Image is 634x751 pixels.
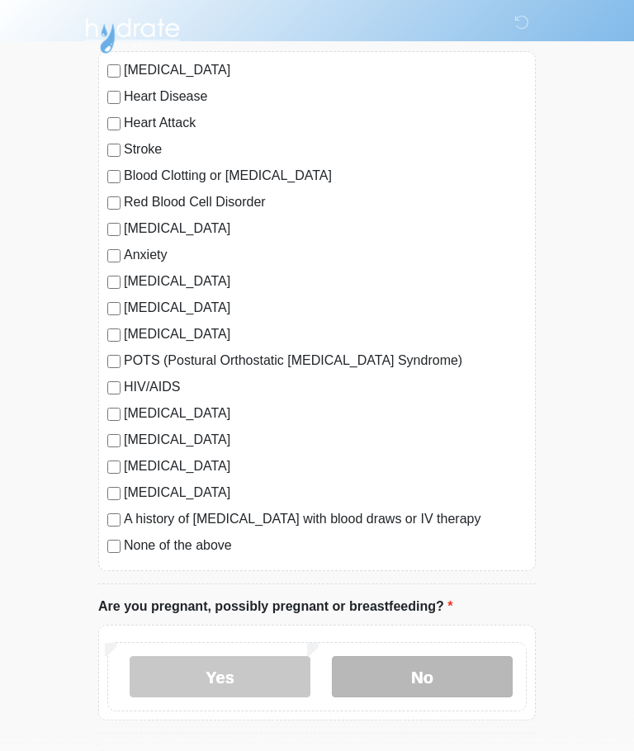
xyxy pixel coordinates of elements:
input: [MEDICAL_DATA] [107,223,121,236]
label: [MEDICAL_DATA] [124,219,527,239]
input: [MEDICAL_DATA] [107,461,121,474]
label: [MEDICAL_DATA] [124,272,527,291]
label: Blood Clotting or [MEDICAL_DATA] [124,166,527,186]
label: [MEDICAL_DATA] [124,483,527,503]
input: Stroke [107,144,121,157]
input: HIV/AIDS [107,381,121,394]
input: Heart Attack [107,117,121,130]
input: [MEDICAL_DATA] [107,64,121,78]
label: Are you pregnant, possibly pregnant or breastfeeding? [98,597,452,616]
label: No [332,656,513,697]
label: Heart Attack [124,113,527,133]
label: Stroke [124,139,527,159]
label: HIV/AIDS [124,377,527,397]
input: POTS (Postural Orthostatic [MEDICAL_DATA] Syndrome) [107,355,121,368]
input: Heart Disease [107,91,121,104]
label: Anxiety [124,245,527,265]
label: [MEDICAL_DATA] [124,430,527,450]
input: Blood Clotting or [MEDICAL_DATA] [107,170,121,183]
input: None of the above [107,540,121,553]
label: Red Blood Cell Disorder [124,192,527,212]
input: [MEDICAL_DATA] [107,276,121,289]
label: A history of [MEDICAL_DATA] with blood draws or IV therapy [124,509,527,529]
input: A history of [MEDICAL_DATA] with blood draws or IV therapy [107,513,121,527]
label: [MEDICAL_DATA] [124,60,527,80]
img: Hydrate IV Bar - Arcadia Logo [82,12,182,54]
input: [MEDICAL_DATA] [107,328,121,342]
label: Yes [130,656,310,697]
input: [MEDICAL_DATA] [107,487,121,500]
label: [MEDICAL_DATA] [124,404,527,423]
input: [MEDICAL_DATA] [107,434,121,447]
label: POTS (Postural Orthostatic [MEDICAL_DATA] Syndrome) [124,351,527,371]
label: Heart Disease [124,87,527,106]
input: Red Blood Cell Disorder [107,196,121,210]
label: [MEDICAL_DATA] [124,456,527,476]
input: [MEDICAL_DATA] [107,408,121,421]
input: Anxiety [107,249,121,262]
label: [MEDICAL_DATA] [124,298,527,318]
label: None of the above [124,536,527,555]
input: [MEDICAL_DATA] [107,302,121,315]
label: [MEDICAL_DATA] [124,324,527,344]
